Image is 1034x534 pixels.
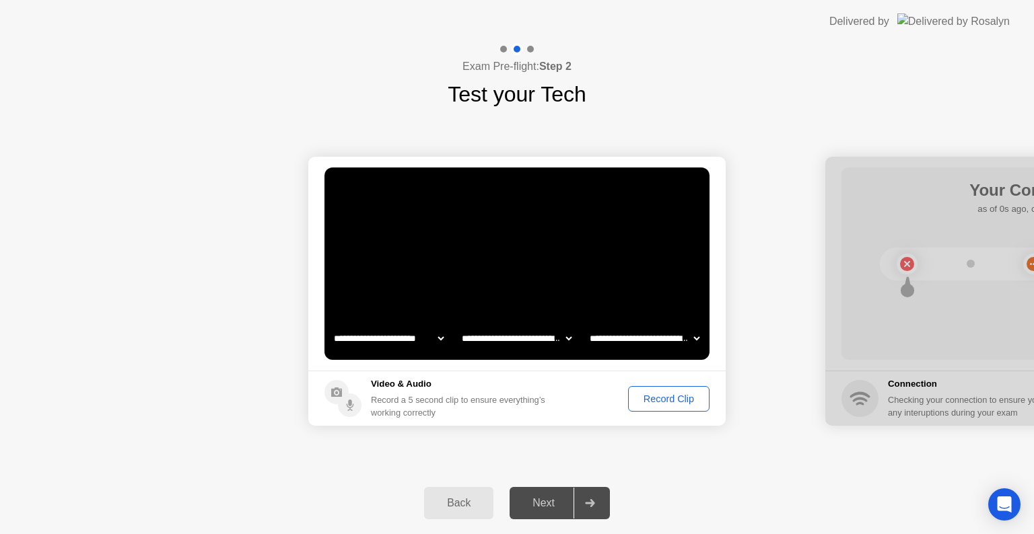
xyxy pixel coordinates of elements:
[371,377,551,391] h5: Video & Audio
[539,61,572,72] b: Step 2
[633,393,705,404] div: Record Clip
[459,325,574,352] select: Available speakers
[587,325,702,352] select: Available microphones
[462,59,572,75] h4: Exam Pre-flight:
[628,386,710,412] button: Record Clip
[424,487,493,519] button: Back
[829,13,889,30] div: Delivered by
[897,13,1010,29] img: Delivered by Rosalyn
[514,497,574,509] div: Next
[988,488,1021,521] div: Open Intercom Messenger
[510,487,610,519] button: Next
[331,325,446,352] select: Available cameras
[428,497,489,509] div: Back
[371,393,551,419] div: Record a 5 second clip to ensure everything’s working correctly
[448,78,586,110] h1: Test your Tech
